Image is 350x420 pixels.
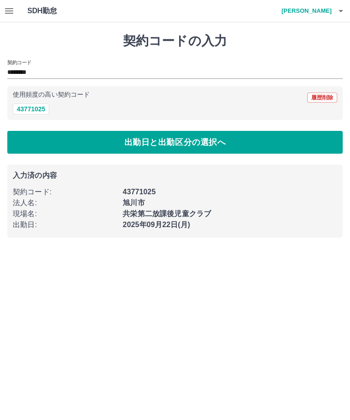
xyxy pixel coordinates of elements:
[7,33,343,49] h1: 契約コードの入力
[13,197,117,208] p: 法人名 :
[307,93,337,103] button: 履歴削除
[123,199,144,207] b: 旭川市
[13,104,49,114] button: 43771025
[13,92,90,98] p: 使用頻度の高い契約コード
[123,221,190,228] b: 2025年09月22日(月)
[7,131,343,154] button: 出勤日と出勤区分の選択へ
[123,188,155,196] b: 43771025
[13,208,117,219] p: 現場名 :
[13,219,117,230] p: 出勤日 :
[7,59,31,66] h2: 契約コード
[13,187,117,197] p: 契約コード :
[13,172,337,179] p: 入力済の内容
[123,210,211,218] b: 共栄第二放課後児童クラブ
